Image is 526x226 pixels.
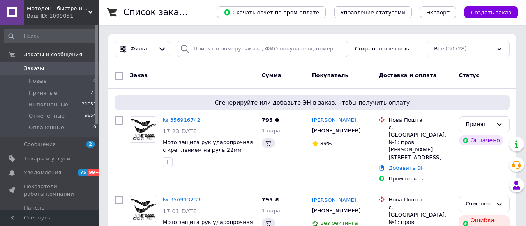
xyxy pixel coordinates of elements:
span: Управление статусами [341,9,405,16]
span: 0 [93,78,96,85]
span: Выполненные [29,101,68,108]
div: Нова Пошта [388,116,452,124]
span: Панель управления [24,204,76,219]
span: 89% [320,140,332,146]
a: Добавить ЭН [388,165,424,171]
img: Фото товару [130,117,156,142]
span: Уведомления [24,169,61,176]
span: Фильтры [131,45,155,53]
div: Нова Пошта [388,196,452,203]
span: Сохраненные фильтры: [355,45,420,53]
span: 1 пара [262,208,280,214]
span: 1 пара [262,128,280,134]
input: Поиск по номеру заказа, ФИО покупателя, номеру телефона, Email, номеру накладной [177,41,348,57]
span: Создать заказ [471,9,511,16]
span: Заказы [24,65,44,72]
a: [PERSON_NAME] [312,116,356,124]
span: 17:01[DATE] [163,208,199,215]
a: Мото защита рук ударопрочная с креплением на руль 22мм (черная) вариант 2 [163,139,253,160]
a: № 356916742 [163,117,201,123]
a: [PERSON_NAME] [312,196,356,204]
span: Заказ [130,72,148,78]
a: Фото товару [130,196,156,222]
span: Мотоден - быстро и надёжно [27,5,88,12]
span: Отмененные [29,112,65,120]
span: 75 [78,169,88,176]
span: Сумма [262,72,281,78]
span: Заказы и сообщения [24,51,82,58]
input: Поиск [4,29,97,43]
span: 23 [90,89,96,97]
div: [PHONE_NUMBER] [310,205,362,216]
span: Доставка и оплата [378,72,436,78]
span: Товары и услуги [24,155,70,162]
span: Сгенерируйте или добавьте ЭН в заказ, чтобы получить оплату [118,98,506,107]
span: Покупатель [312,72,348,78]
div: Принят [466,120,493,129]
span: Без рейтинга [320,220,358,226]
span: 795 ₴ [262,117,279,123]
span: Экспорт [427,9,450,16]
span: Все [434,45,444,53]
span: Показатели работы компании [24,183,76,198]
span: 9654 [85,112,96,120]
div: Пром-оплата [388,175,452,183]
a: Создать заказ [456,9,518,15]
a: № 356913239 [163,196,201,203]
span: 99+ [88,169,101,176]
span: Принятые [29,89,57,97]
span: Оплаченные [29,124,64,131]
div: Оплачено [459,135,503,145]
button: Экспорт [420,6,456,18]
img: Фото товару [130,197,156,222]
button: Управление статусами [334,6,412,18]
div: Отменен [466,200,493,208]
span: 2 [86,141,95,148]
a: Фото товару [130,116,156,143]
span: Статус [459,72,480,78]
div: с. [GEOGRAPHIC_DATA], №1: пров. [PERSON_NAME][STREET_ADDRESS] [388,124,452,161]
div: [PHONE_NUMBER] [310,126,362,136]
span: Сообщения [24,141,56,148]
span: 795 ₴ [262,196,279,203]
div: Ваш ID: 1099051 [27,12,99,20]
button: Скачать отчет по пром-оплате [217,6,326,18]
h1: Список заказов [123,7,194,17]
span: Новые [29,78,47,85]
span: 0 [93,124,96,131]
span: (30728) [445,46,467,52]
span: 21051 [82,101,96,108]
button: Создать заказ [464,6,518,18]
span: 17:23[DATE] [163,128,199,135]
span: Скачать отчет по пром-оплате [224,9,319,16]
